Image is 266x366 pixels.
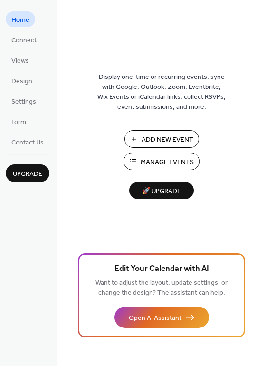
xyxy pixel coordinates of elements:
[11,56,29,66] span: Views
[141,157,194,167] span: Manage Events
[129,182,194,199] button: 🚀 Upgrade
[6,11,35,27] a: Home
[114,307,209,328] button: Open AI Assistant
[6,32,42,48] a: Connect
[95,277,228,299] span: Want to adjust the layout, update settings, or change the design? The assistant can help.
[11,138,44,148] span: Contact Us
[6,164,49,182] button: Upgrade
[124,130,199,148] button: Add New Event
[11,15,29,25] span: Home
[6,93,42,109] a: Settings
[6,114,32,129] a: Form
[6,73,38,88] a: Design
[114,262,209,276] span: Edit Your Calendar with AI
[11,117,26,127] span: Form
[6,52,35,68] a: Views
[97,72,226,112] span: Display one-time or recurring events, sync with Google, Outlook, Zoom, Eventbrite, Wix Events or ...
[135,185,188,198] span: 🚀 Upgrade
[11,36,37,46] span: Connect
[11,77,32,87] span: Design
[11,97,36,107] span: Settings
[6,134,49,150] a: Contact Us
[123,153,199,170] button: Manage Events
[129,313,181,323] span: Open AI Assistant
[13,169,42,179] span: Upgrade
[142,135,193,145] span: Add New Event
